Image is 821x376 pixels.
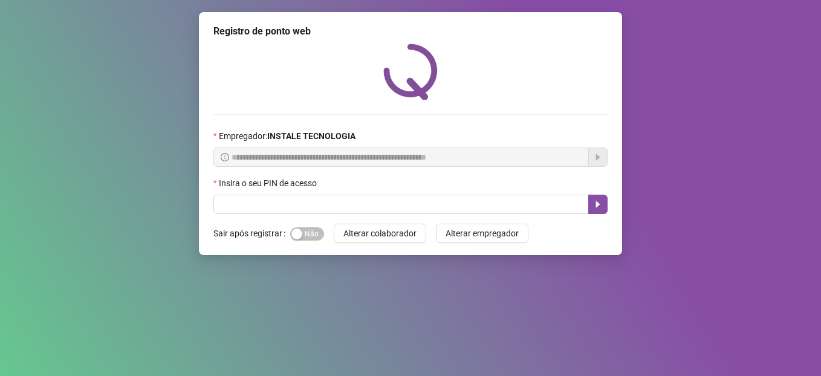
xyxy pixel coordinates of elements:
span: Empregador : [219,129,355,143]
span: caret-right [593,199,603,209]
label: Sair após registrar [213,224,290,243]
button: Alterar colaborador [334,224,426,243]
button: Alterar empregador [436,224,528,243]
div: Registro de ponto web [213,24,608,39]
span: Alterar empregador [446,227,519,240]
span: info-circle [221,153,229,161]
label: Insira o seu PIN de acesso [213,177,325,190]
span: Alterar colaborador [343,227,417,240]
img: QRPoint [383,44,438,100]
strong: INSTALE TECNOLOGIA [267,131,355,141]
